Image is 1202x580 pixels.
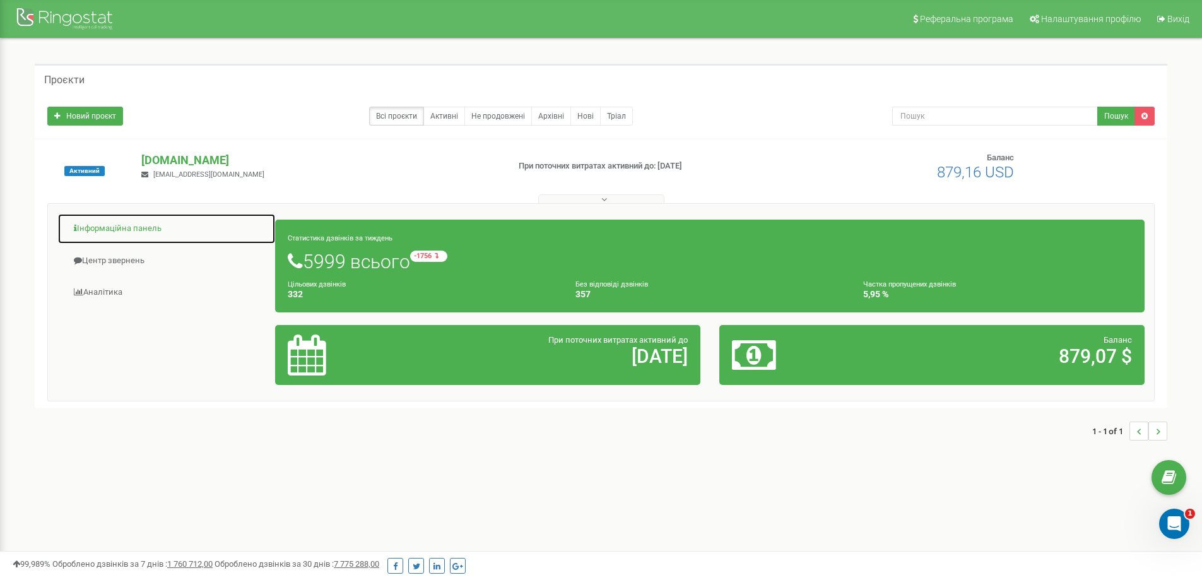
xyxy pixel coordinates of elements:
[167,559,213,569] u: 1 760 712,00
[57,246,276,276] a: Центр звернень
[920,14,1013,24] span: Реферальна програма
[892,107,1098,126] input: Пошук
[369,107,424,126] a: Всі проєкти
[1092,422,1129,441] span: 1 - 1 of 1
[1185,509,1195,519] span: 1
[423,107,465,126] a: Активні
[863,290,1132,299] h4: 5,95 %
[987,153,1014,162] span: Баланс
[519,160,781,172] p: При поточних витратах активний до: [DATE]
[57,277,276,308] a: Аналiтика
[1097,107,1135,126] button: Пошук
[1104,335,1132,345] span: Баланс
[334,559,379,569] u: 7 775 288,00
[1092,409,1167,453] nav: ...
[1041,14,1141,24] span: Налаштування профілю
[153,170,264,179] span: [EMAIL_ADDRESS][DOMAIN_NAME]
[288,234,392,242] small: Статистика дзвінків за тиждень
[548,335,688,345] span: При поточних витратах активний до
[288,290,557,299] h4: 332
[531,107,571,126] a: Архівні
[863,280,956,288] small: Частка пропущених дзвінків
[57,213,276,244] a: Інформаційна панель
[141,152,498,169] p: [DOMAIN_NAME]
[575,290,844,299] h4: 357
[64,166,105,176] span: Активний
[47,107,123,126] a: Новий проєкт
[427,346,688,367] h2: [DATE]
[1159,509,1189,539] iframe: Intercom live chat
[871,346,1132,367] h2: 879,07 $
[288,280,346,288] small: Цільових дзвінків
[13,559,50,569] span: 99,989%
[570,107,601,126] a: Нові
[44,74,85,86] h5: Проєкти
[575,280,648,288] small: Без відповіді дзвінків
[410,251,447,262] small: -1756
[215,559,379,569] span: Оброблено дзвінків за 30 днів :
[288,251,1132,272] h1: 5999 всього
[1167,14,1189,24] span: Вихід
[464,107,532,126] a: Не продовжені
[52,559,213,569] span: Оброблено дзвінків за 7 днів :
[600,107,633,126] a: Тріал
[937,163,1014,181] span: 879,16 USD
